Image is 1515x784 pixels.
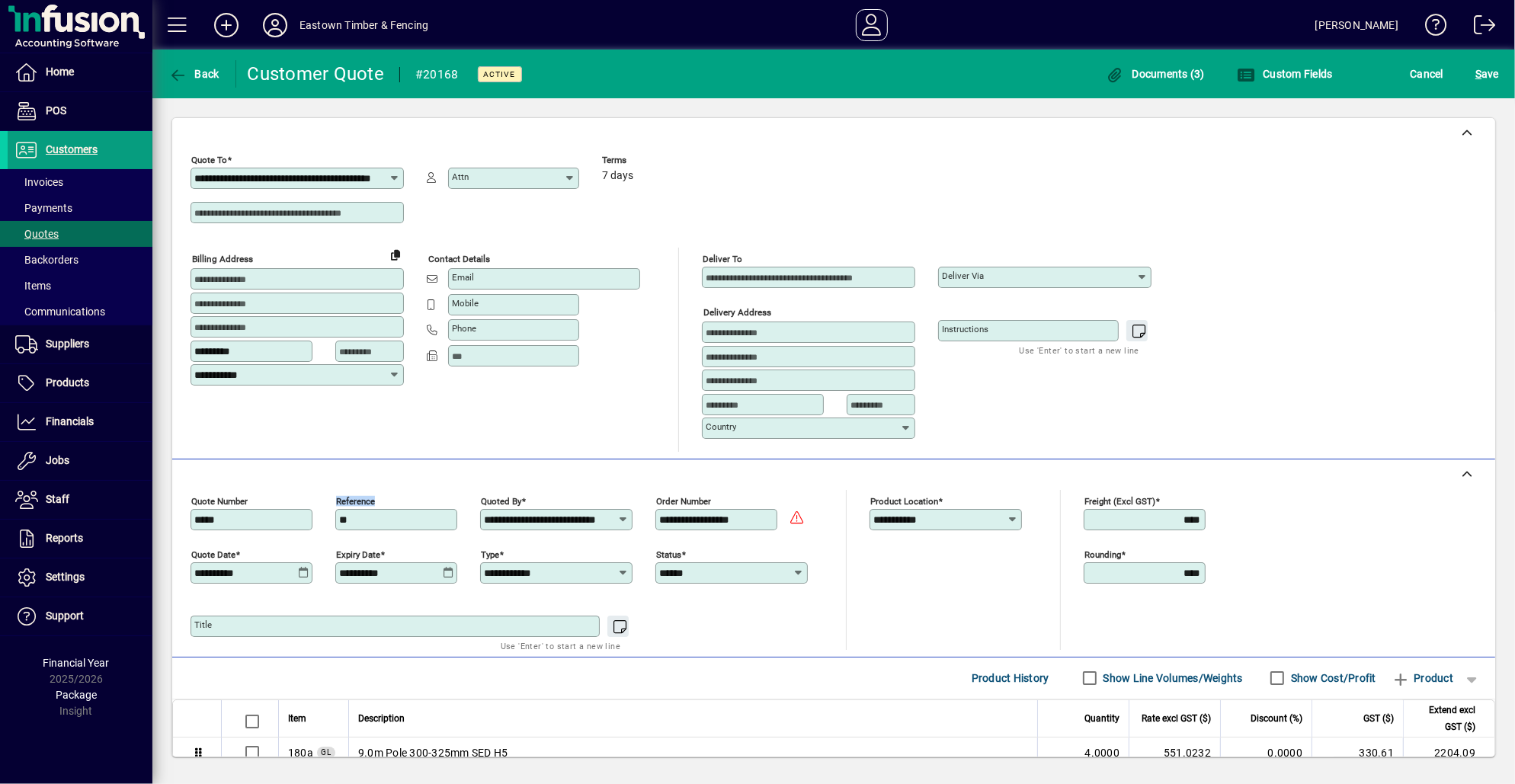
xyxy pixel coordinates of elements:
[251,11,299,39] button: Profile
[1413,702,1475,735] span: Extend excl GST ($)
[336,549,380,559] mat-label: Expiry date
[966,664,1055,692] button: Product History
[46,338,89,350] span: Suppliers
[8,169,152,195] a: Invoices
[452,272,474,283] mat-label: Email
[194,619,212,630] mat-label: Title
[1106,68,1205,80] span: Documents (3)
[1142,710,1211,727] span: Rate excl GST ($)
[299,13,428,37] div: Eastown Timber & Fencing
[481,495,521,506] mat-label: Quoted by
[191,155,227,165] mat-label: Quote To
[191,549,235,559] mat-label: Quote date
[191,495,248,506] mat-label: Quote number
[452,323,476,334] mat-label: Phone
[1100,670,1243,686] label: Show Line Volumes/Weights
[452,298,479,309] mat-label: Mobile
[602,155,693,165] span: Terms
[1414,3,1447,53] a: Knowledge Base
[1315,13,1398,37] div: [PERSON_NAME]
[942,270,984,281] mat-label: Deliver via
[8,520,152,558] a: Reports
[1403,738,1494,769] td: 2204.09
[15,176,63,188] span: Invoices
[1312,738,1403,769] td: 330.61
[8,221,152,247] a: Quotes
[1407,60,1448,88] button: Cancel
[15,202,72,214] span: Payments
[602,170,633,182] span: 7 days
[168,68,219,80] span: Back
[452,171,469,182] mat-label: Attn
[165,60,223,88] button: Back
[248,62,385,86] div: Customer Quote
[1411,62,1444,86] span: Cancel
[56,689,97,701] span: Package
[321,748,332,757] span: GL
[46,376,89,389] span: Products
[46,610,84,622] span: Support
[1363,710,1394,727] span: GST ($)
[8,403,152,441] a: Financials
[8,247,152,273] a: Backorders
[703,254,742,264] mat-label: Deliver To
[46,493,69,505] span: Staff
[152,60,236,88] app-page-header-button: Back
[8,92,152,130] a: POS
[1020,341,1139,359] mat-hint: Use 'Enter' to start a new line
[1475,62,1499,86] span: ave
[15,306,105,318] span: Communications
[706,421,736,432] mat-label: Country
[1102,60,1209,88] button: Documents (3)
[870,495,938,506] mat-label: Product location
[46,104,66,117] span: POS
[656,495,711,506] mat-label: Order number
[8,597,152,635] a: Support
[1085,745,1120,760] span: 4.0000
[336,495,375,506] mat-label: Reference
[358,710,405,727] span: Description
[46,415,94,427] span: Financials
[1233,60,1337,88] button: Custom Fields
[8,558,152,597] a: Settings
[46,66,74,78] span: Home
[1220,738,1312,769] td: 0.0000
[358,745,508,760] span: 9.0m Pole 300-325mm SED H5
[202,11,251,39] button: Add
[8,481,152,519] a: Staff
[1084,549,1121,559] mat-label: Rounding
[656,549,681,559] mat-label: Status
[1462,3,1496,53] a: Logout
[8,273,152,299] a: Items
[972,666,1049,690] span: Product History
[8,325,152,363] a: Suppliers
[415,62,459,87] div: #20168
[481,549,499,559] mat-label: Type
[8,442,152,480] a: Jobs
[43,657,110,669] span: Financial Year
[46,532,83,544] span: Reports
[46,571,85,583] span: Settings
[1084,710,1119,727] span: Quantity
[1384,664,1461,692] button: Product
[1472,60,1503,88] button: Save
[15,280,51,292] span: Items
[942,324,988,334] mat-label: Instructions
[1237,68,1333,80] span: Custom Fields
[1288,670,1376,686] label: Show Cost/Profit
[8,195,152,221] a: Payments
[1139,745,1211,760] div: 551.0232
[8,53,152,91] a: Home
[288,745,313,760] span: Sales - Roundwood
[1084,495,1155,506] mat-label: Freight (excl GST)
[15,254,78,266] span: Backorders
[15,228,59,240] span: Quotes
[288,710,306,727] span: Item
[1475,68,1481,80] span: S
[501,637,620,654] mat-hint: Use 'Enter' to start a new line
[46,454,69,466] span: Jobs
[383,242,408,267] button: Copy to Delivery address
[8,299,152,325] a: Communications
[1251,710,1302,727] span: Discount (%)
[1392,666,1453,690] span: Product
